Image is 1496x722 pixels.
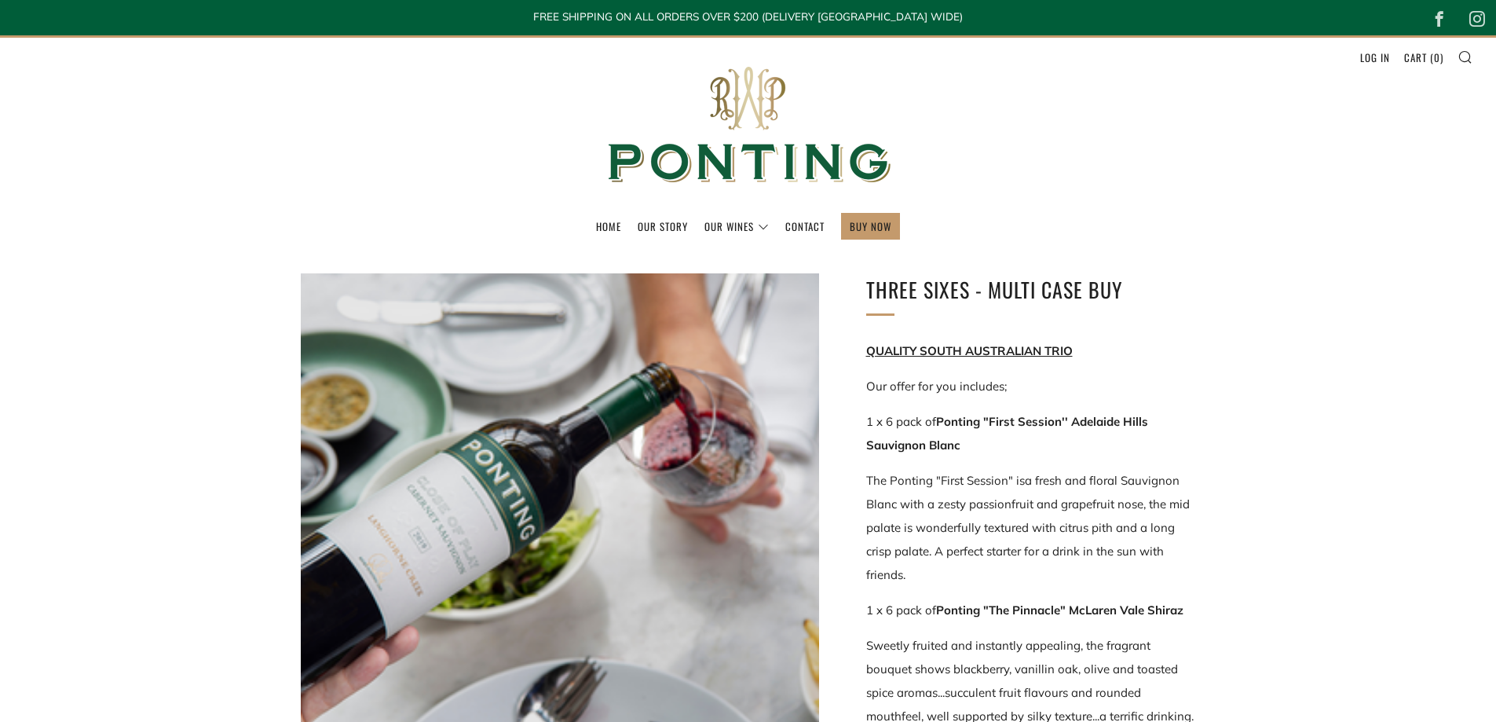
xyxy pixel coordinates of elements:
strong: QUALITY SOUTH AUSTRALIAN TRIO [866,343,1073,358]
a: Contact [785,214,825,239]
p: 1 x 6 pack of [866,410,1196,457]
img: Ponting Wines [591,38,905,213]
a: BUY NOW [850,214,891,239]
span: a fresh and floral Sauvignon Blanc with a zesty passionfruit and grapefruit nose, the mid palate ... [866,473,1190,582]
span: 0 [1434,49,1440,65]
a: Home [596,214,621,239]
a: Cart (0) [1404,45,1443,70]
p: The Ponting "First Session" is [866,469,1196,587]
h1: Three Sixes - Multi Case Buy [866,273,1196,306]
strong: Ponting "The Pinnacle" McLaren Vale Shiraz [936,603,1183,618]
a: Our Story [638,214,688,239]
a: Log in [1360,45,1390,70]
a: Our Wines [704,214,769,239]
b: Ponting "First Session'' Adelaide Hills Sauvignon Blanc [866,414,1148,453]
p: Our offer for you includes; [866,375,1196,398]
p: 1 x 6 pack of [866,599,1196,622]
